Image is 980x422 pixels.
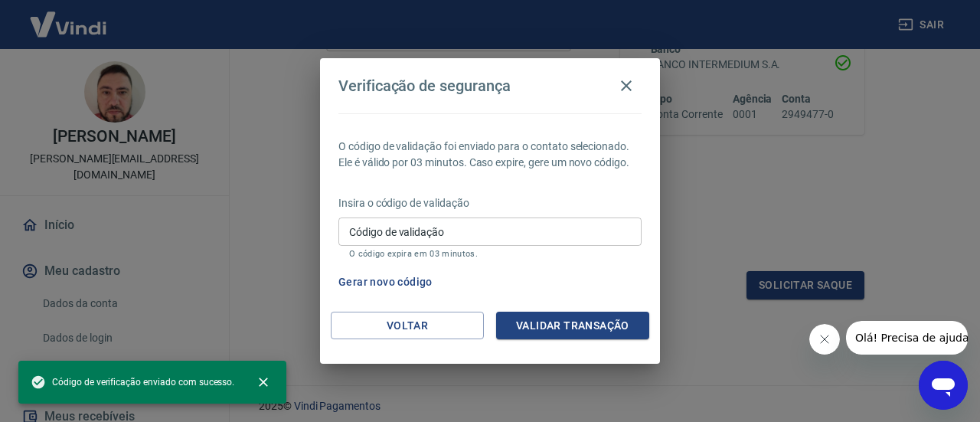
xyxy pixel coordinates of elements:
[496,312,649,340] button: Validar transação
[349,249,631,259] p: O código expira em 03 minutos.
[31,375,234,390] span: Código de verificação enviado com sucesso.
[338,195,642,211] p: Insira o código de validação
[809,324,840,355] iframe: Fechar mensagem
[247,365,280,399] button: close
[846,321,968,355] iframe: Mensagem da empresa
[338,77,511,95] h4: Verificação de segurança
[338,139,642,171] p: O código de validação foi enviado para o contato selecionado. Ele é válido por 03 minutos. Caso e...
[331,312,484,340] button: Voltar
[919,361,968,410] iframe: Botão para abrir a janela de mensagens
[9,11,129,23] span: Olá! Precisa de ajuda?
[332,268,439,296] button: Gerar novo código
